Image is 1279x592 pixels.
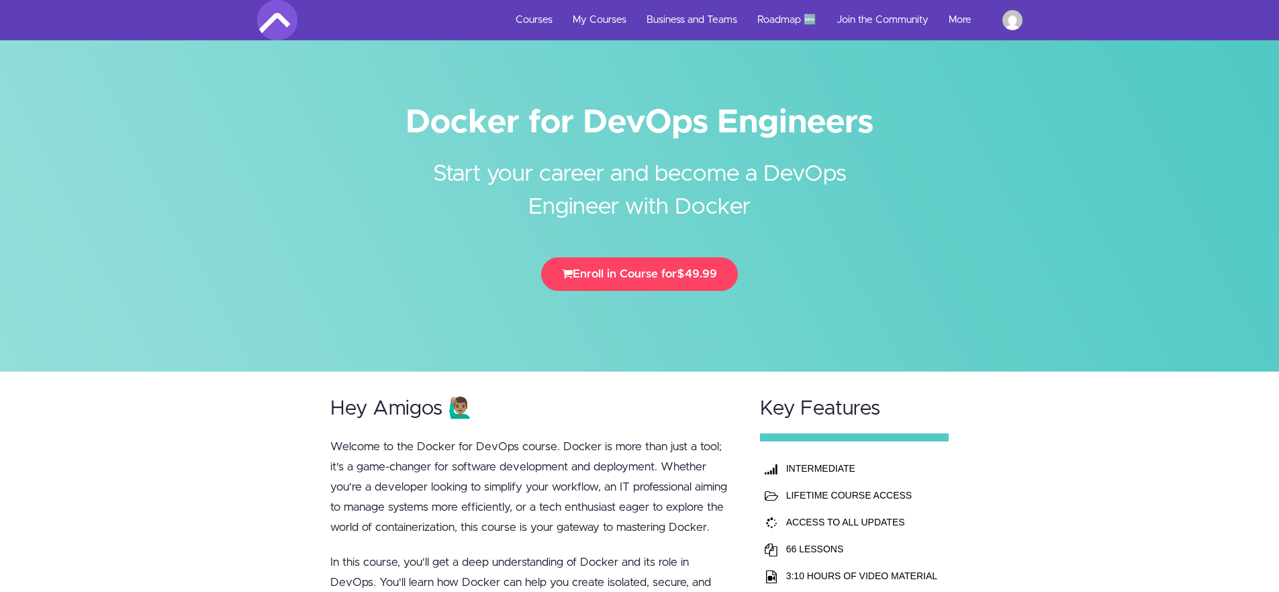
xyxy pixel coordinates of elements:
td: 66 LESSONS [783,536,941,562]
h2: Key Features [760,398,949,420]
h2: Start your career and become a DevOps Engineer with Docker [388,138,892,224]
td: 3:10 HOURS OF VIDEO MATERIAL [783,562,941,589]
h1: Docker for DevOps Engineers [257,108,1023,138]
span: $49.99 [677,268,717,280]
button: Enroll in Course for$49.99 [541,257,738,291]
p: Welcome to the Docker for DevOps course. Docker is more than just a tool; it's a game-changer for... [330,437,735,538]
h2: Hey Amigos 🙋🏽‍♂️ [330,398,735,420]
img: wrzosdawid95@gmail.com [1002,10,1023,30]
th: INTERMEDIATE [783,455,941,482]
td: ACCESS TO ALL UPDATES [783,509,941,536]
td: LIFETIME COURSE ACCESS [783,482,941,509]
